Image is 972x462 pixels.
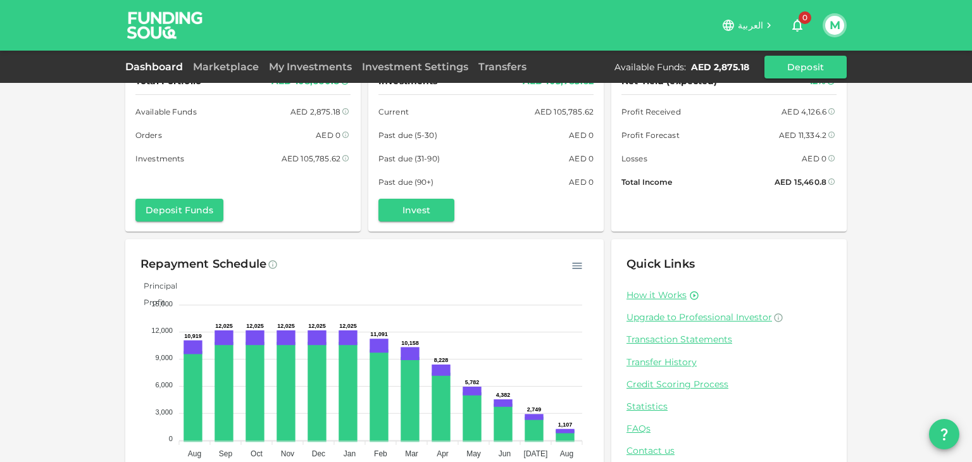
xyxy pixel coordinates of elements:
[155,354,173,361] tspan: 9,000
[499,449,511,458] tspan: Jun
[614,61,686,73] div: Available Funds :
[219,449,233,458] tspan: Sep
[290,105,340,118] div: AED 2,875.18
[188,61,264,73] a: Marketplace
[135,199,223,222] button: Deposit Funds
[312,449,325,458] tspan: Dec
[135,128,162,142] span: Orders
[621,175,672,189] span: Total Income
[626,311,772,323] span: Upgrade to Professional Investor
[626,423,832,435] a: FAQs
[405,449,418,458] tspan: Mar
[135,152,184,165] span: Investments
[626,445,832,457] a: Contact us
[466,449,481,458] tspan: May
[825,16,844,35] button: M
[775,175,826,189] div: AED 15,460.8
[799,11,811,24] span: 0
[378,128,437,142] span: Past due (5-30)
[569,128,594,142] div: AED 0
[374,449,387,458] tspan: Feb
[929,419,959,449] button: question
[251,449,263,458] tspan: Oct
[135,105,197,118] span: Available Funds
[140,254,266,275] div: Repayment Schedule
[691,61,749,73] div: AED 2,875.18
[621,105,681,118] span: Profit Received
[437,449,449,458] tspan: Apr
[626,401,832,413] a: Statistics
[626,257,695,271] span: Quick Links
[155,408,173,416] tspan: 3,000
[569,152,594,165] div: AED 0
[785,13,810,38] button: 0
[782,105,826,118] div: AED 4,126.6
[626,334,832,346] a: Transaction Statements
[188,449,201,458] tspan: Aug
[524,449,548,458] tspan: [DATE]
[357,61,473,73] a: Investment Settings
[569,175,594,189] div: AED 0
[764,56,847,78] button: Deposit
[151,327,173,334] tspan: 12,000
[626,356,832,368] a: Transfer History
[560,449,573,458] tspan: Aug
[626,289,687,301] a: How it Works
[264,61,357,73] a: My Investments
[535,105,594,118] div: AED 105,785.62
[282,152,340,165] div: AED 105,785.62
[626,378,832,390] a: Credit Scoring Process
[626,311,832,323] a: Upgrade to Professional Investor
[344,449,356,458] tspan: Jan
[621,128,680,142] span: Profit Forecast
[738,20,763,31] span: العربية
[316,128,340,142] div: AED 0
[378,175,434,189] span: Past due (90+)
[621,152,647,165] span: Losses
[378,152,440,165] span: Past due (31-90)
[802,152,826,165] div: AED 0
[169,435,173,442] tspan: 0
[151,300,173,308] tspan: 15,000
[125,61,188,73] a: Dashboard
[779,128,826,142] div: AED 11,334.2
[473,61,532,73] a: Transfers
[378,105,409,118] span: Current
[155,381,173,389] tspan: 6,000
[134,297,165,307] span: Profit
[281,449,294,458] tspan: Nov
[134,281,177,290] span: Principal
[378,199,454,222] button: Invest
